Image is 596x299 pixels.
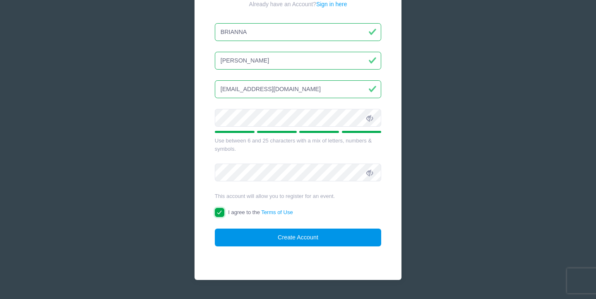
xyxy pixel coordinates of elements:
span: I agree to the [228,209,293,215]
a: Sign in here [316,1,347,7]
input: Email [215,80,382,98]
a: Terms of Use [261,209,293,215]
input: First Name [215,23,382,41]
input: I agree to theTerms of Use [215,208,224,217]
input: Last Name [215,52,382,70]
div: This account will allow you to register for an event. [215,192,382,200]
button: Create Account [215,229,382,246]
div: Use between 6 and 25 characters with a mix of letters, numbers & symbols. [215,137,382,153]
